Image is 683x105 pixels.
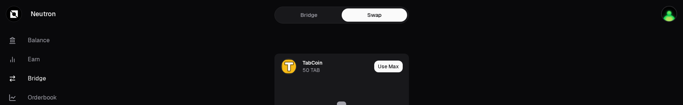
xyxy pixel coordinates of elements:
[661,6,677,22] img: sh3sh
[3,31,79,50] a: Balance
[275,54,371,79] div: TAB LogoTabCoin50 TAB
[3,50,79,69] a: Earn
[303,59,322,66] div: TabCoin
[374,61,403,72] button: Use Max
[281,59,296,74] img: TAB Logo
[276,8,342,22] a: Bridge
[3,69,79,88] a: Bridge
[342,8,407,22] a: Swap
[303,66,320,74] div: 50 TAB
